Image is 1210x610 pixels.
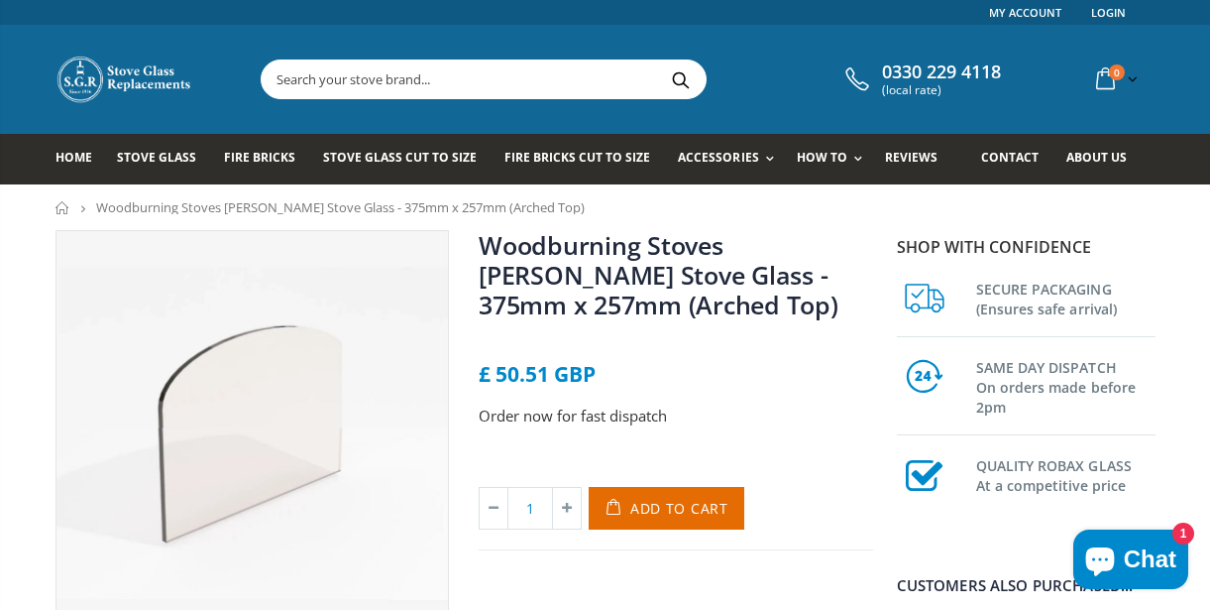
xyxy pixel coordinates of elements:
[55,55,194,104] img: Stove Glass Replacement
[55,149,92,166] span: Home
[589,487,744,530] button: Add to Cart
[504,134,665,184] a: Fire Bricks Cut To Size
[976,354,1155,418] h3: SAME DAY DISPATCH On orders made before 2pm
[797,149,847,166] span: How To
[262,61,928,98] input: Search your stove brand...
[976,276,1155,319] h3: SECURE PACKAGING (Ensures safe arrival)
[1067,530,1194,594] inbox-online-store-chat: Shopify online store chat
[96,198,585,216] span: Woodburning Stoves [PERSON_NAME] Stove Glass - 375mm x 257mm (Arched Top)
[1066,134,1142,184] a: About us
[224,149,295,166] span: Fire Bricks
[504,149,650,166] span: Fire Bricks Cut To Size
[981,149,1039,166] span: Contact
[224,134,310,184] a: Fire Bricks
[678,134,783,184] a: Accessories
[885,149,937,166] span: Reviews
[1088,60,1142,98] a: 0
[882,83,1001,97] span: (local rate)
[117,149,196,166] span: Stove Glass
[882,61,1001,83] span: 0330 229 4118
[630,499,728,518] span: Add to Cart
[897,578,1155,593] div: Customers also purchased...
[323,149,477,166] span: Stove Glass Cut To Size
[1066,149,1127,166] span: About us
[885,134,952,184] a: Reviews
[678,149,758,166] span: Accessories
[1109,64,1125,80] span: 0
[897,235,1155,259] p: Shop with confidence
[323,134,492,184] a: Stove Glass Cut To Size
[797,134,872,184] a: How To
[976,452,1155,496] h3: QUALITY ROBAX GLASS At a competitive price
[659,61,704,98] button: Search
[479,228,838,321] a: Woodburning Stoves [PERSON_NAME] Stove Glass - 375mm x 257mm (Arched Top)
[479,360,596,388] span: £ 50.51 GBP
[117,134,211,184] a: Stove Glass
[479,405,873,427] p: Order now for fast dispatch
[981,134,1053,184] a: Contact
[55,201,70,214] a: Home
[55,134,107,184] a: Home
